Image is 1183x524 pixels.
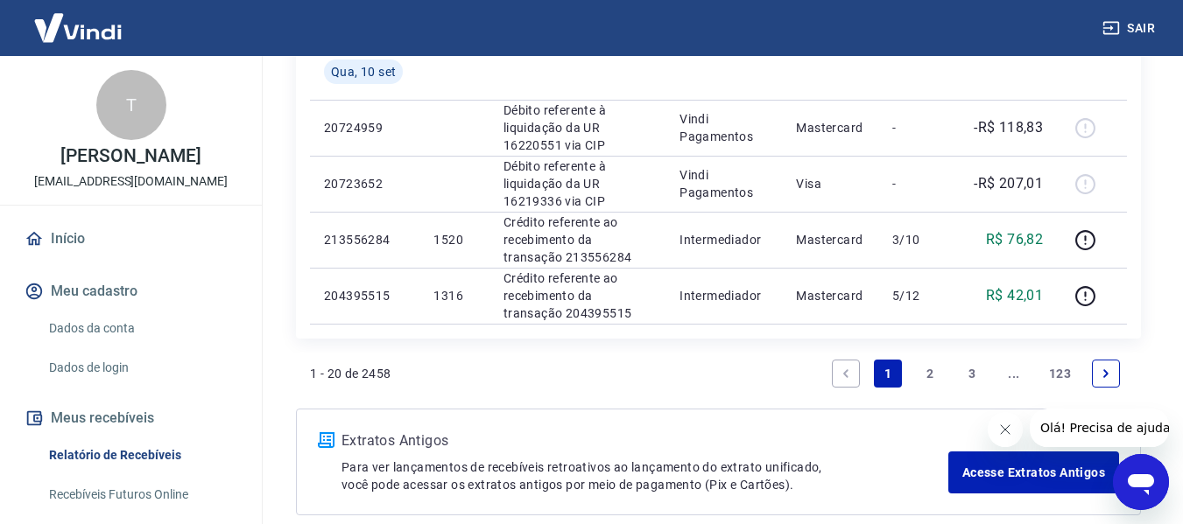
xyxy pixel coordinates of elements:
[324,175,405,192] p: 20723652
[503,157,651,210] p: Débito referente à liquidação da UR 16219336 via CIP
[1099,12,1162,45] button: Sair
[832,360,860,388] a: Previous page
[680,166,768,201] p: Vindi Pagamentos
[60,147,201,165] p: [PERSON_NAME]
[42,437,241,473] a: Relatório de Recebíveis
[988,412,1023,447] iframe: Fechar mensagem
[958,360,986,388] a: Page 3
[34,172,228,191] p: [EMAIL_ADDRESS][DOMAIN_NAME]
[503,269,651,322] p: Crédito referente ao recebimento da transação 204395515
[825,353,1127,395] ul: Pagination
[948,451,1119,493] a: Acesse Extratos Antigos
[433,287,475,304] p: 1316
[342,458,948,493] p: Para ver lançamentos de recebíveis retroativos ao lançamento do extrato unificado, você pode aces...
[324,119,405,136] p: 20724959
[892,119,944,136] p: -
[324,287,405,304] p: 204395515
[986,285,1043,306] p: R$ 42,01
[680,231,768,248] p: Intermediador
[21,1,135,54] img: Vindi
[916,360,944,388] a: Page 2
[21,220,241,258] a: Início
[974,173,1043,194] p: -R$ 207,01
[318,432,334,448] img: ícone
[1092,360,1120,388] a: Next page
[986,229,1043,250] p: R$ 76,82
[42,477,241,513] a: Recebíveis Futuros Online
[680,110,768,145] p: Vindi Pagamentos
[892,231,944,248] p: 3/10
[21,399,241,437] button: Meus recebíveis
[21,272,241,311] button: Meu cadastro
[96,70,166,140] div: T
[433,231,475,248] p: 1520
[974,117,1043,138] p: -R$ 118,83
[796,287,864,304] p: Mastercard
[680,287,768,304] p: Intermediador
[874,360,902,388] a: Page 1 is your current page
[796,119,864,136] p: Mastercard
[503,101,651,154] p: Débito referente à liquidação da UR 16220551 via CIP
[892,175,944,192] p: -
[1042,360,1078,388] a: Page 123
[11,12,147,26] span: Olá! Precisa de ajuda?
[796,231,864,248] p: Mastercard
[1030,409,1169,447] iframe: Mensagem da empresa
[892,287,944,304] p: 5/12
[42,311,241,346] a: Dados da conta
[310,365,391,382] p: 1 - 20 de 2458
[796,175,864,192] p: Visa
[342,430,948,451] p: Extratos Antigos
[1000,360,1028,388] a: Jump forward
[1113,454,1169,510] iframe: Botão para abrir a janela de mensagens
[331,63,396,80] span: Qua, 10 set
[324,231,405,248] p: 213556284
[503,213,651,266] p: Crédito referente ao recebimento da transação 213556284
[42,350,241,386] a: Dados de login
